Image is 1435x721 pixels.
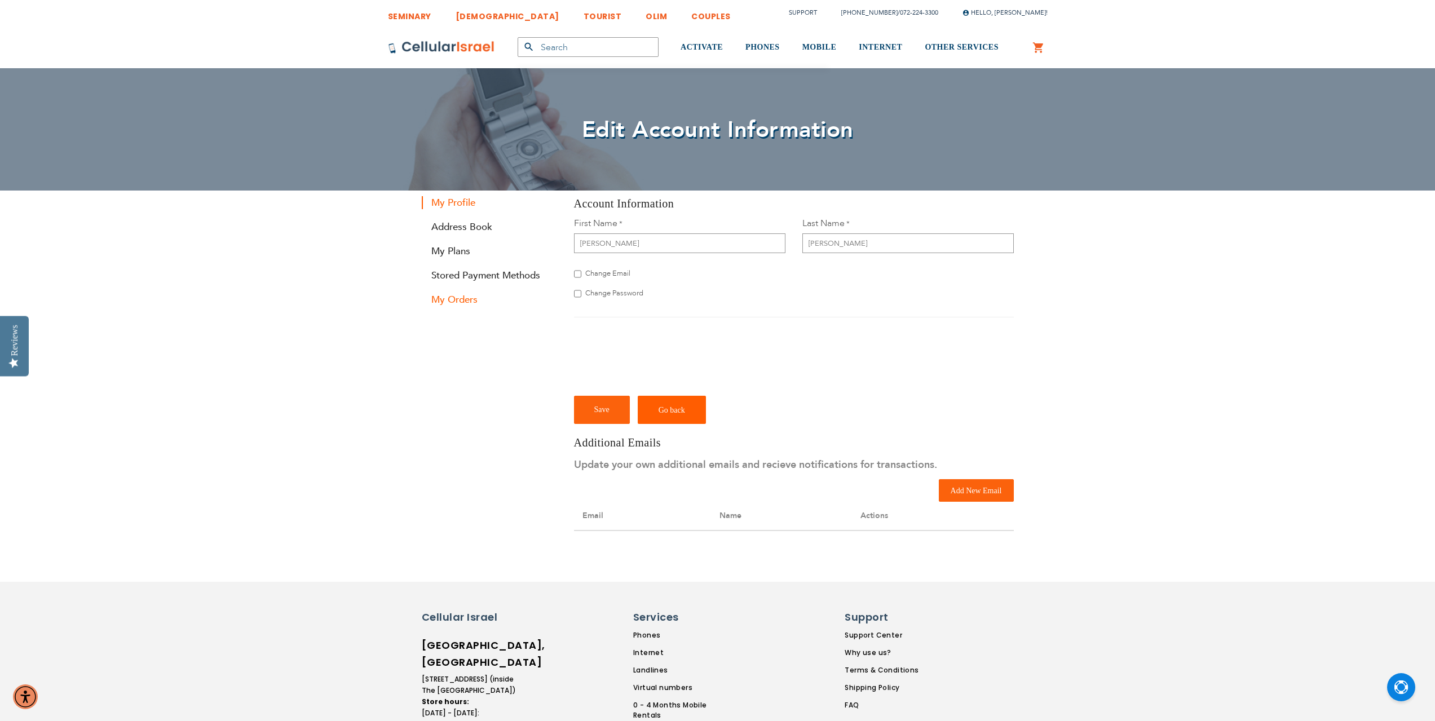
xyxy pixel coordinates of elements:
[789,8,817,17] a: Support
[422,293,557,306] a: My Orders
[859,26,902,69] a: INTERNET
[456,3,559,24] a: [DEMOGRAPHIC_DATA]
[711,502,852,530] th: Name
[422,697,469,706] strong: Store hours:
[951,486,1002,495] span: Add New Email
[962,8,1048,17] span: Hello, [PERSON_NAME]!
[852,502,1014,530] th: Actions
[845,665,919,675] a: Terms & Conditions
[745,26,780,69] a: PHONES
[574,196,1014,211] h3: Account Information
[574,288,581,299] input: Change Password
[422,245,557,258] a: My Plans
[585,288,643,298] span: Change Password
[633,648,736,658] a: Internet
[422,610,518,625] h6: Cellular Israel
[574,233,785,253] input: First Name
[925,43,999,51] span: OTHER SERVICES
[802,217,845,229] span: Last Name
[422,269,557,282] a: Stored Payment Methods
[638,396,706,424] a: Go back
[574,268,581,280] input: Change Email
[633,683,736,693] a: Virtual numbers
[574,217,617,229] span: First Name
[681,43,723,51] span: ACTIVATE
[691,3,731,24] a: COUPLES
[859,43,902,51] span: INTERNET
[594,405,610,414] span: Save
[422,220,557,233] a: Address Book
[633,700,736,720] a: 0 - 4 Months Mobile Rentals
[13,684,38,709] div: Accessibility Menu
[518,37,659,57] input: Search
[845,648,919,658] a: Why use us?
[802,26,837,69] a: MOBILE
[574,435,1014,450] h3: Additional Emails
[802,43,837,51] span: MOBILE
[802,233,1014,253] input: Last Name
[939,479,1014,502] button: Add New Email
[633,665,736,675] a: Landlines
[845,630,919,640] a: Support Center
[830,5,938,21] li: /
[900,8,938,17] a: 072-224-3300
[845,683,919,693] a: Shipping Policy
[925,26,999,69] a: OTHER SERVICES
[585,268,630,278] span: Change Email
[633,630,736,640] a: Phones
[646,3,667,24] a: OLIM
[845,610,912,625] h6: Support
[388,3,431,24] a: SEMINARY
[633,610,729,625] h6: Services
[574,396,630,424] button: Save
[574,456,1014,474] p: Update your own additional emails and recieve notifications for transactions.
[388,41,495,54] img: Cellular Israel Logo
[584,3,622,24] a: TOURIST
[845,700,919,710] a: FAQ
[574,329,745,373] iframe: reCAPTCHA
[10,325,20,356] div: Reviews
[745,43,780,51] span: PHONES
[574,502,711,530] th: Email
[422,637,518,671] h6: [GEOGRAPHIC_DATA], [GEOGRAPHIC_DATA]
[841,8,898,17] a: [PHONE_NUMBER]
[659,406,685,414] span: Go back
[422,196,557,209] strong: My Profile
[582,114,854,145] span: Edit Account Information
[681,26,723,69] a: ACTIVATE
